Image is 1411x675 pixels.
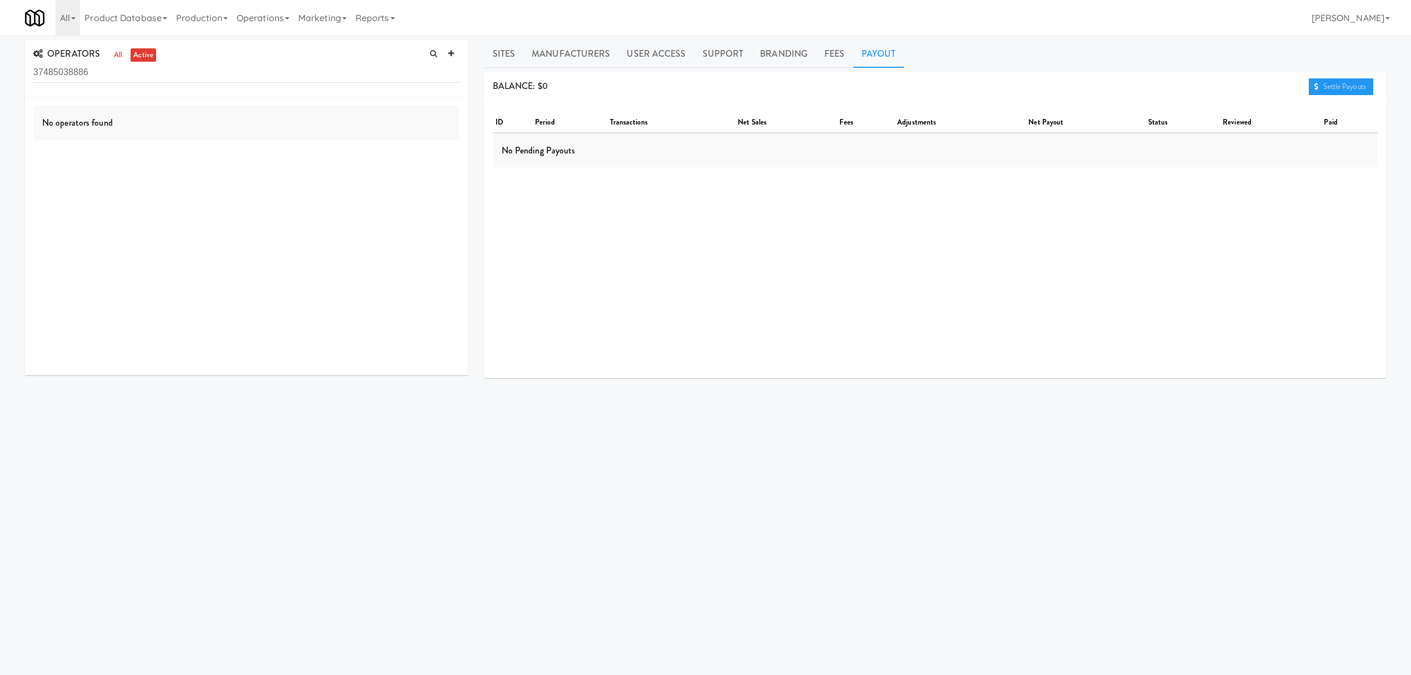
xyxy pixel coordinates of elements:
div: No operators found [33,106,459,140]
span: BALANCE: $0 [493,80,548,92]
a: Manufacturers [523,40,618,68]
div: No Pending Payouts [493,133,1378,168]
th: ID [493,113,532,133]
a: Support [694,40,752,68]
a: Branding [752,40,816,68]
span: OPERATORS [33,47,100,60]
img: Micromart [25,8,44,28]
input: Search Operator [33,62,459,83]
a: Settle Payouts [1309,78,1373,95]
th: net sales [735,113,837,133]
th: paid [1321,113,1378,133]
th: fees [837,113,894,133]
a: Payout [853,40,904,68]
th: period [532,113,607,133]
a: Sites [484,40,524,68]
a: Fees [816,40,853,68]
th: net payout [1025,113,1145,133]
a: active [131,48,156,62]
a: User Access [618,40,694,68]
th: status [1145,113,1220,133]
th: adjustments [894,113,1025,133]
th: transactions [607,113,735,133]
a: all [111,48,125,62]
th: reviewed [1220,113,1321,133]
